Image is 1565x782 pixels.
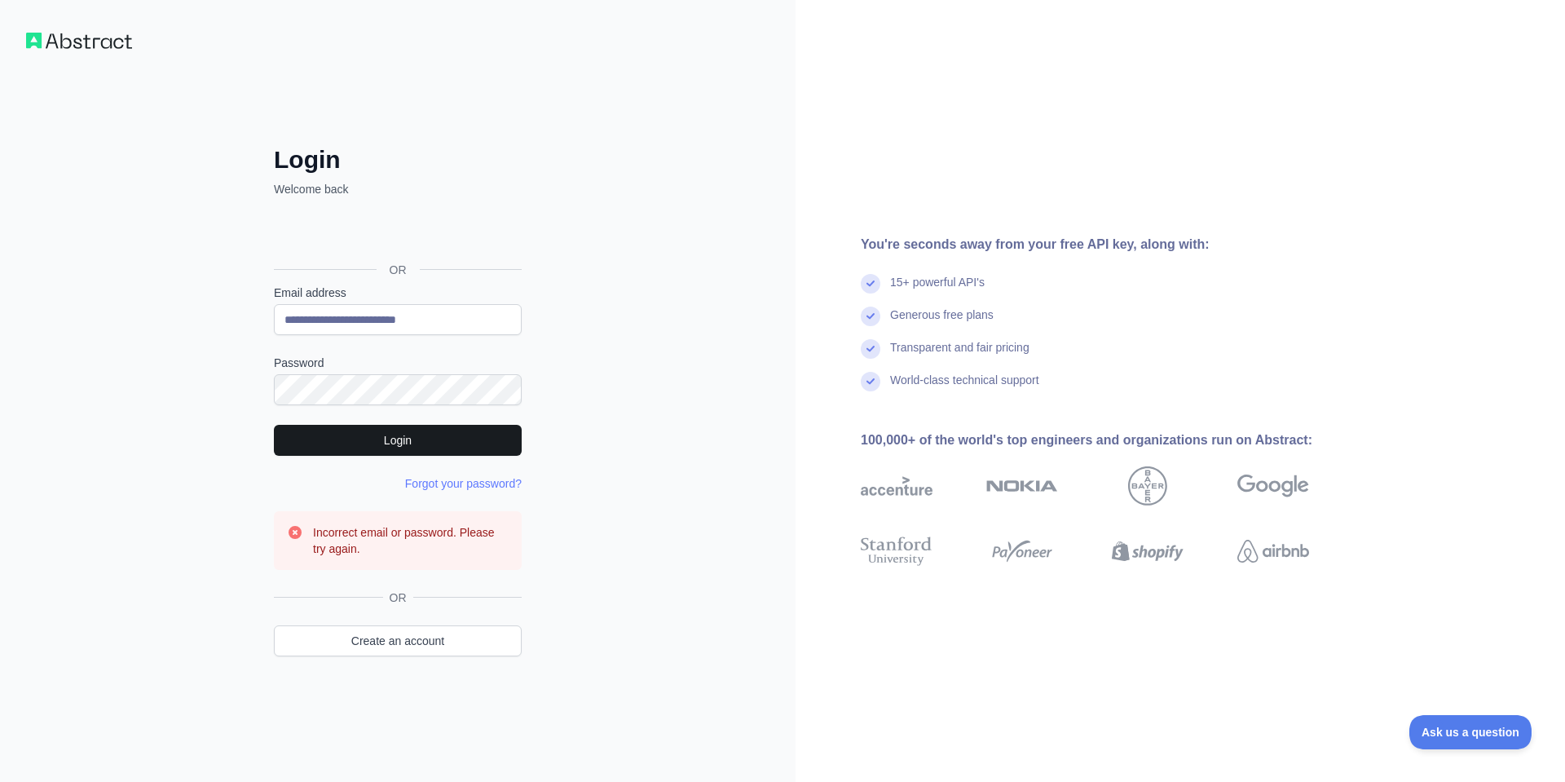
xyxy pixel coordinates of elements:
img: payoneer [986,533,1058,569]
div: 100,000+ of the world's top engineers and organizations run on Abstract: [861,431,1361,450]
img: stanford university [861,533,932,569]
img: check mark [861,274,880,294]
label: Email address [274,285,522,301]
div: You're seconds away from your free API key, along with: [861,235,1361,254]
label: Password [274,355,522,371]
img: accenture [861,466,932,506]
span: OR [383,590,413,606]
p: Welcome back [274,181,522,197]
img: check mark [861,372,880,391]
img: google [1237,466,1309,506]
img: shopify [1112,533,1184,569]
a: Forgot your password? [405,477,522,490]
img: Workflow [26,33,132,49]
img: nokia [986,466,1058,506]
a: Create an account [274,625,522,656]
div: Generous free plans [890,307,994,339]
iframe: Toggle Customer Support [1409,715,1532,749]
h2: Login [274,145,522,175]
h3: Incorrect email or password. Please try again. [313,524,509,557]
div: Transparent and fair pricing [890,339,1029,372]
img: check mark [861,339,880,359]
img: airbnb [1237,533,1309,569]
div: World-class technical support [890,372,1039,404]
iframe: Sign in with Google Button [266,215,527,251]
div: 15+ powerful API's [890,274,985,307]
span: OR [377,262,420,278]
img: check mark [861,307,880,326]
img: bayer [1128,466,1167,506]
button: Login [274,425,522,456]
